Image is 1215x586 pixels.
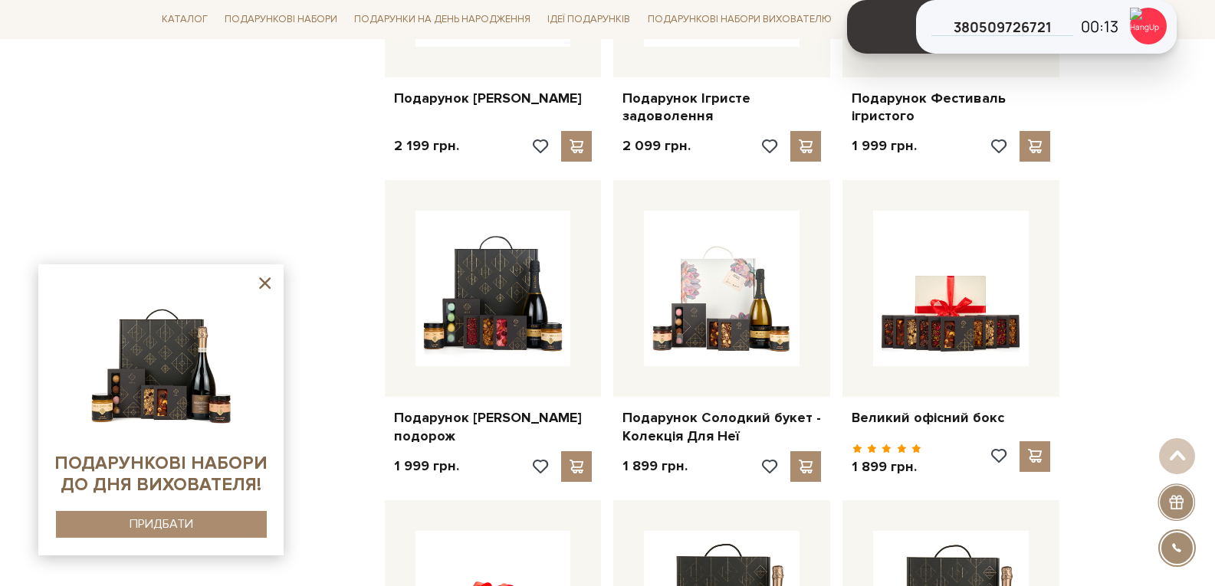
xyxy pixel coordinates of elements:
a: Корпоративним клієнтам [842,6,993,32]
p: 1 899 грн. [852,458,921,476]
p: 2 199 грн. [394,137,459,155]
p: 1 999 грн. [394,457,459,475]
a: Подарунок Солодкий букет - Колекція Для Неї [622,409,821,445]
a: Каталог [156,8,214,31]
a: Подарунок Ігристе задоволення [622,90,821,126]
p: 2 099 грн. [622,137,691,155]
a: Подарунок [PERSON_NAME] [394,90,593,107]
a: Ідеї подарунків [541,8,636,31]
p: 1 899 грн. [622,457,688,475]
a: Подарункові набори [218,8,343,31]
a: Подарунок Фестиваль ігристого [852,90,1050,126]
a: Подарунок [PERSON_NAME] подорож [394,409,593,445]
a: Великий офісний бокс [852,409,1050,427]
p: 1 999 грн. [852,137,917,155]
a: Подарунки на День народження [348,8,537,31]
a: Подарункові набори вихователю [642,6,838,32]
